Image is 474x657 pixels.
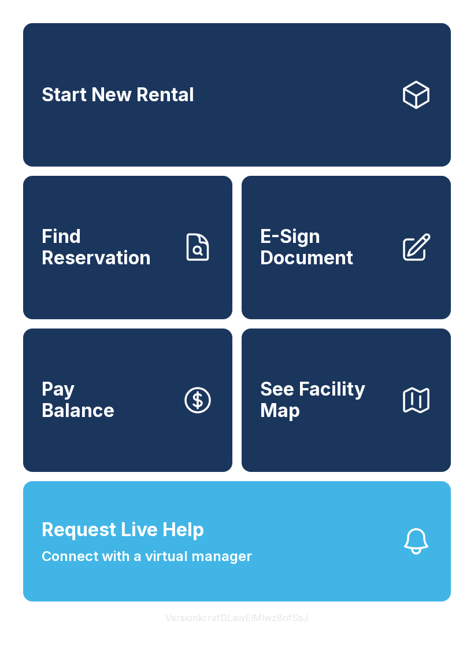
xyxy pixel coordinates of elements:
span: Connect with a virtual manager [42,546,252,567]
button: PayBalance [23,328,232,472]
span: See Facility Map [260,379,391,421]
button: VersionkrrefDLawElMlwz8nfSsJ [156,601,318,634]
a: E-Sign Document [242,176,451,319]
button: Request Live HelpConnect with a virtual manager [23,481,451,601]
span: Find Reservation [42,226,172,268]
a: Find Reservation [23,176,232,319]
span: Pay Balance [42,379,114,421]
a: Start New Rental [23,23,451,167]
span: Start New Rental [42,84,194,106]
span: E-Sign Document [260,226,391,268]
button: See Facility Map [242,328,451,472]
span: Request Live Help [42,516,204,544]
